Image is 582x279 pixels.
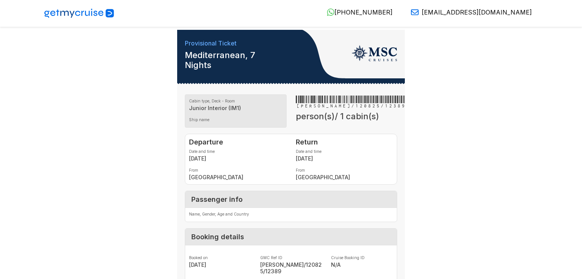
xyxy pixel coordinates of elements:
[189,255,251,260] label: Booked on
[296,94,398,110] h3: [PERSON_NAME]/120825/12389
[189,174,287,180] strong: [GEOGRAPHIC_DATA]
[327,8,334,16] img: WhatsApp
[189,168,287,172] label: From
[296,168,393,172] label: From
[331,255,393,260] label: Cruise Booking ID
[296,155,393,162] strong: [DATE]
[321,8,393,16] a: [PHONE_NUMBER]
[296,174,393,180] strong: [GEOGRAPHIC_DATA]
[296,138,393,146] h4: Return
[422,8,532,16] span: [EMAIL_ADDRESS][DOMAIN_NAME]
[189,155,287,162] strong: [DATE]
[185,40,284,47] h6: Provisional Ticket
[260,255,322,260] label: GMC Ref ID
[296,149,393,154] label: Date and time
[334,8,393,16] span: [PHONE_NUMBER]
[189,149,287,154] label: Date and time
[405,8,532,16] a: [EMAIL_ADDRESS][DOMAIN_NAME]
[185,229,397,245] div: Booking details
[189,117,282,122] label: Ship name
[411,8,419,16] img: Email
[189,99,282,103] label: Cabin type, Deck - Room
[189,105,282,111] strong: Junior Interior (IM1)
[260,261,322,274] strong: [PERSON_NAME]/120825/12389
[189,138,287,146] h4: Departure
[296,111,379,121] span: person(s)/ 1 cabin(s)
[331,261,393,268] strong: N/A
[185,191,397,208] div: Passenger info
[185,50,284,70] h1: Mediterranean, 7 Nights
[189,212,393,216] label: Name, Gender, Age and Country
[189,261,251,268] strong: [DATE]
